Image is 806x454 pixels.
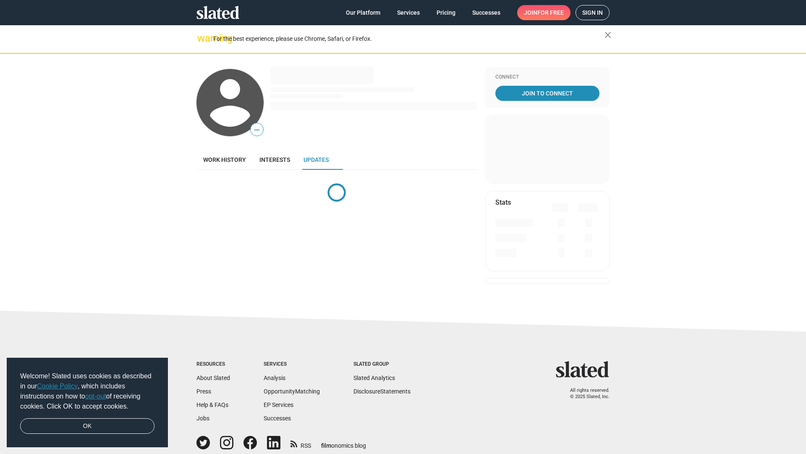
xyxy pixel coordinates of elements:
span: Welcome! Slated uses cookies as described in our , which includes instructions on how to of recei... [20,371,154,412]
a: Joinfor free [517,5,570,20]
div: For the best experience, please use Chrome, Safari, or Firefox. [213,33,604,45]
a: filmonomics blog [321,435,366,450]
a: Our Platform [339,5,387,20]
a: Updates [297,150,335,170]
span: Join To Connect [497,86,598,101]
span: film [321,442,331,449]
div: Slated Group [353,361,411,368]
mat-icon: close [603,30,613,40]
a: Successes [264,415,291,422]
a: Cookie Policy [37,383,78,390]
span: Join [524,5,564,20]
a: About Slated [196,375,230,381]
span: Interests [259,156,290,163]
a: Sign in [576,5,610,20]
a: Help & FAQs [196,401,228,408]
a: Press [196,388,211,395]
a: Join To Connect [495,86,599,101]
p: All rights reserved. © 2025 Slated, Inc. [561,388,610,400]
mat-icon: warning [197,33,207,43]
a: EP Services [264,401,293,408]
div: cookieconsent [7,358,168,448]
div: Connect [495,74,599,81]
span: Sign in [582,5,603,20]
a: Work history [196,150,253,170]
span: Pricing [437,5,455,20]
a: Pricing [430,5,462,20]
a: dismiss cookie message [20,418,154,434]
a: opt-out [85,393,106,400]
a: DisclosureStatements [353,388,411,395]
span: Work history [203,156,246,163]
span: — [251,124,263,135]
a: Interests [253,150,297,170]
span: Services [397,5,420,20]
mat-card-title: Stats [495,198,511,207]
div: Services [264,361,320,368]
a: Jobs [196,415,209,422]
a: Services [390,5,427,20]
a: RSS [290,437,311,450]
span: Successes [472,5,500,20]
div: Resources [196,361,230,368]
a: Successes [466,5,507,20]
a: OpportunityMatching [264,388,320,395]
span: Our Platform [346,5,380,20]
a: Slated Analytics [353,375,395,381]
span: for free [537,5,564,20]
span: Updates [304,156,329,163]
a: Analysis [264,375,285,381]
